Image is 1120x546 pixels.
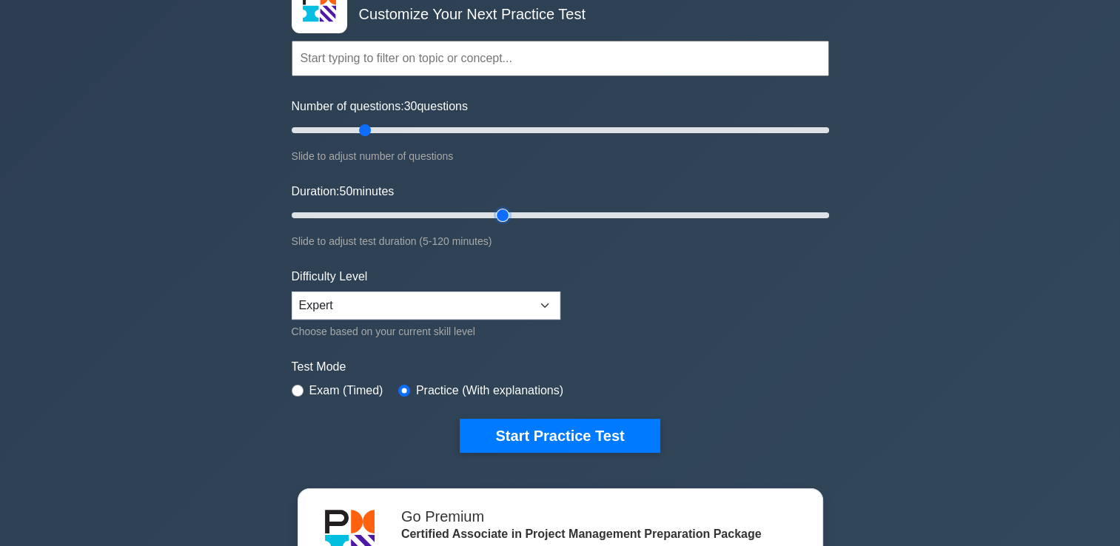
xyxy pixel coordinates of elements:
[292,358,829,376] label: Test Mode
[292,183,395,200] label: Duration: minutes
[292,323,560,340] div: Choose based on your current skill level
[404,100,418,112] span: 30
[416,382,563,400] label: Practice (With explanations)
[292,41,829,76] input: Start typing to filter on topic or concept...
[339,185,352,198] span: 50
[292,98,468,115] label: Number of questions: questions
[292,268,368,286] label: Difficulty Level
[309,382,383,400] label: Exam (Timed)
[460,419,660,453] button: Start Practice Test
[292,147,829,165] div: Slide to adjust number of questions
[292,232,829,250] div: Slide to adjust test duration (5-120 minutes)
